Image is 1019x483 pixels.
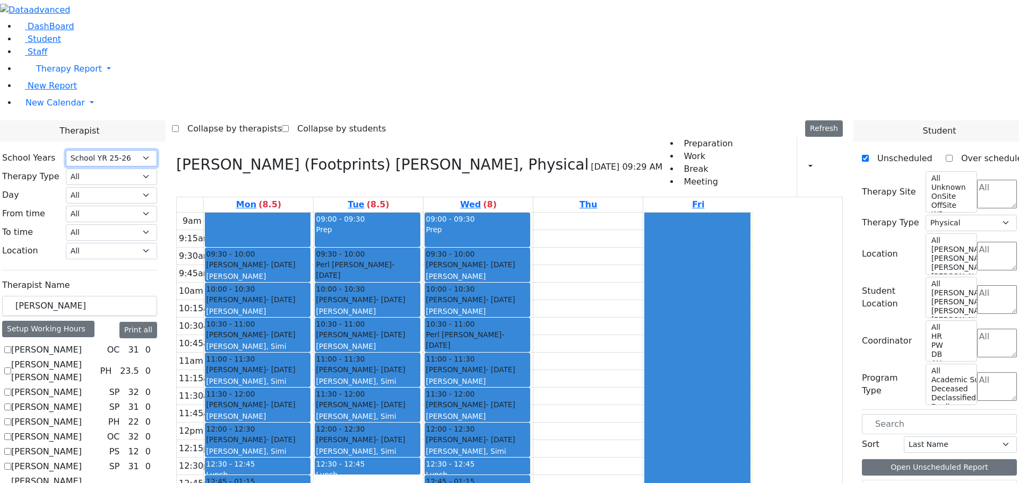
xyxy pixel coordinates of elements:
[11,460,82,473] label: [PERSON_NAME]
[930,341,971,350] option: PW
[316,364,419,375] div: [PERSON_NAME]
[316,434,419,445] div: [PERSON_NAME]
[11,344,82,356] label: [PERSON_NAME]
[316,446,419,456] div: [PERSON_NAME], Simi
[930,279,971,288] option: All
[143,386,153,399] div: 0
[266,365,295,374] span: - [DATE]
[118,365,141,377] div: 23.5
[206,469,309,480] div: Lunch
[977,329,1017,357] textarea: Search
[206,376,309,387] div: [PERSON_NAME], Simi
[206,354,255,364] span: 11:00 - 11:30
[234,197,283,212] a: August 18, 2025
[930,402,971,411] option: Declines
[258,198,281,211] label: (8.5)
[862,438,879,451] label: Sort
[930,201,971,210] option: OffSite
[426,434,529,445] div: [PERSON_NAME]
[316,224,419,235] div: Prep
[206,424,255,434] span: 12:00 - 12:30
[922,125,956,137] span: Student
[177,302,219,315] div: 10:15am
[105,401,124,414] div: SP
[11,431,82,443] label: [PERSON_NAME]
[426,329,529,351] div: Perl [PERSON_NAME]
[827,158,832,176] div: Setup
[426,354,474,364] span: 11:00 - 11:30
[930,323,971,332] option: All
[426,469,529,480] div: Lunch
[2,170,59,183] label: Therapy Type
[266,295,295,304] span: - [DATE]
[679,150,732,163] li: Work
[930,375,971,384] option: Academic Support
[426,319,474,329] span: 10:30 - 11:00
[316,460,365,468] span: 12:30 - 12:45
[376,330,405,339] span: - [DATE]
[206,329,309,340] div: [PERSON_NAME]
[143,445,153,458] div: 0
[376,435,405,444] span: - [DATE]
[126,460,141,473] div: 31
[17,58,1019,80] a: Therapy Report
[690,197,706,212] a: August 22, 2025
[28,81,77,91] span: New Report
[266,260,295,269] span: - [DATE]
[105,445,124,458] div: PS
[977,242,1017,270] textarea: Search
[426,284,474,294] span: 10:00 - 10:30
[316,294,419,305] div: [PERSON_NAME]
[17,92,1019,113] a: New Calendar
[930,384,971,393] option: Deceased
[177,337,219,350] div: 10:45am
[316,399,419,410] div: [PERSON_NAME]
[206,389,255,399] span: 11:30 - 12:00
[289,120,386,137] label: Collapse by students
[862,248,898,260] label: Location
[25,98,85,108] span: New Calendar
[17,81,77,91] a: New Report
[486,400,515,409] span: - [DATE]
[930,174,971,183] option: All
[930,236,971,245] option: All
[177,442,219,455] div: 12:15pm
[930,254,971,263] option: [PERSON_NAME] 4
[206,399,309,410] div: [PERSON_NAME]
[206,284,255,294] span: 10:00 - 10:30
[143,416,153,428] div: 0
[177,460,219,472] div: 12:30pm
[376,295,405,304] span: - [DATE]
[862,186,916,198] label: Therapy Site
[486,365,515,374] span: - [DATE]
[862,459,1017,476] button: Open Unscheduled Report
[126,416,141,428] div: 22
[206,319,255,329] span: 10:30 - 11:00
[862,216,919,229] label: Therapy Type
[426,249,474,259] span: 09:30 - 10:00
[105,386,124,399] div: SP
[376,365,405,374] span: - [DATE]
[105,460,124,473] div: SP
[930,192,971,201] option: OnSite
[869,150,932,167] label: Unscheduled
[126,431,141,443] div: 32
[177,355,205,367] div: 11am
[426,424,474,434] span: 12:00 - 12:30
[177,425,205,437] div: 12pm
[316,354,365,364] span: 11:00 - 11:30
[679,163,732,175] li: Break
[206,411,309,421] div: [PERSON_NAME]
[316,329,419,340] div: [PERSON_NAME]
[104,416,124,428] div: PH
[206,434,309,445] div: [PERSON_NAME]
[177,320,219,332] div: 10:30am
[930,332,971,341] option: HR
[316,249,365,259] span: 09:30 - 10:00
[591,161,662,173] span: [DATE] 09:29 AM
[817,158,823,176] div: Report
[930,272,971,281] option: [PERSON_NAME] 2
[2,207,45,220] label: From time
[486,260,515,269] span: - [DATE]
[2,244,38,257] label: Location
